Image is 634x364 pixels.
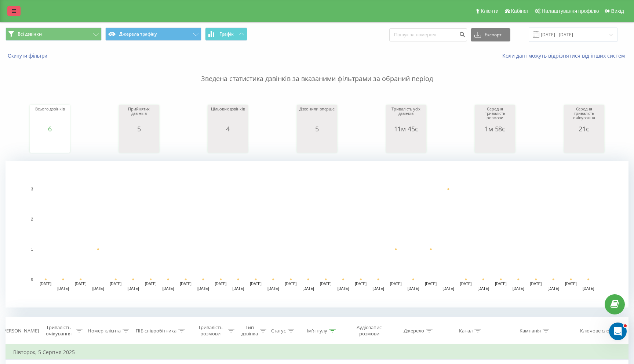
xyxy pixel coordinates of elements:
[6,28,102,41] button: Всі дзвінки
[425,282,437,286] text: [DATE]
[481,8,499,14] span: Клієнти
[6,59,628,84] p: Зведена статистика дзвінків за вказаними фільтрами за обраний період
[547,287,559,291] text: [DATE]
[513,287,524,291] text: [DATE]
[121,107,157,125] div: Прийнятих дзвінків
[92,287,104,291] text: [DATE]
[88,328,121,334] div: Номер клієнта
[267,287,279,291] text: [DATE]
[299,107,335,125] div: Дзвонили вперше
[6,161,628,307] svg: A chart.
[307,328,327,334] div: Ім'я пулу
[495,282,507,286] text: [DATE]
[57,287,69,291] text: [DATE]
[299,125,335,132] div: 5
[215,282,227,286] text: [DATE]
[350,324,388,337] div: Аудіозапис розмови
[389,28,467,41] input: Пошук за номером
[163,287,174,291] text: [DATE]
[477,107,513,125] div: Середня тривалість розмови
[195,324,226,337] div: Тривалість розмови
[31,247,33,251] text: 1
[477,132,513,154] svg: A chart.
[338,287,349,291] text: [DATE]
[302,287,314,291] text: [DATE]
[408,287,419,291] text: [DATE]
[404,328,424,334] div: Джерело
[32,107,68,125] div: Всього дзвінків
[530,282,542,286] text: [DATE]
[520,328,541,334] div: Кампанія
[205,28,247,41] button: Графік
[460,282,472,286] text: [DATE]
[219,32,234,37] span: Графік
[121,125,157,132] div: 5
[471,28,510,41] button: Експорт
[31,217,33,221] text: 2
[609,323,627,340] iframe: Intercom live chat
[127,287,139,291] text: [DATE]
[271,328,286,334] div: Статус
[32,125,68,132] div: 6
[285,282,297,286] text: [DATE]
[478,287,489,291] text: [DATE]
[110,282,121,286] text: [DATE]
[390,282,402,286] text: [DATE]
[209,132,246,154] svg: A chart.
[145,282,157,286] text: [DATE]
[566,125,602,132] div: 21с
[566,107,602,125] div: Середня тривалість очікування
[31,187,33,191] text: 3
[31,277,33,281] text: 0
[442,287,454,291] text: [DATE]
[355,282,367,286] text: [DATE]
[299,132,335,154] svg: A chart.
[32,132,68,154] svg: A chart.
[241,324,258,337] div: Тип дзвінка
[209,125,246,132] div: 4
[388,125,425,132] div: 11м 45с
[580,328,615,334] div: Ключове слово
[18,31,42,37] span: Всі дзвінки
[372,287,384,291] text: [DATE]
[43,324,74,337] div: Тривалість очікування
[566,132,602,154] svg: A chart.
[197,287,209,291] text: [DATE]
[2,328,39,334] div: [PERSON_NAME]
[40,282,52,286] text: [DATE]
[105,28,201,41] button: Джерела трафіку
[388,132,425,154] svg: A chart.
[459,328,473,334] div: Канал
[6,345,628,360] td: Вівторок, 5 Серпня 2025
[121,132,157,154] svg: A chart.
[250,282,262,286] text: [DATE]
[388,107,425,125] div: Тривалість усіх дзвінків
[542,8,599,14] span: Налаштування профілю
[320,282,332,286] text: [DATE]
[583,287,594,291] text: [DATE]
[233,287,244,291] text: [DATE]
[6,52,51,59] button: Скинути фільтри
[180,282,192,286] text: [DATE]
[209,107,246,125] div: Цільових дзвінків
[136,328,176,334] div: ПІБ співробітника
[477,125,513,132] div: 1м 58с
[565,282,577,286] text: [DATE]
[511,8,529,14] span: Кабінет
[611,8,624,14] span: Вихід
[75,282,87,286] text: [DATE]
[502,52,628,59] a: Коли дані можуть відрізнятися вiд інших систем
